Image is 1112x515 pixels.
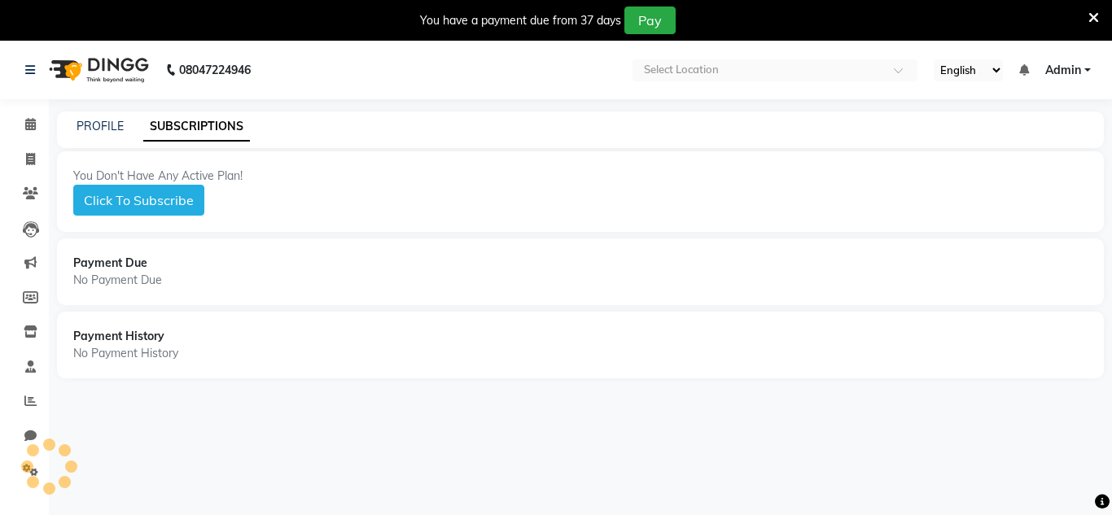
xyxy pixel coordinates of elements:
[73,168,1088,185] div: You Don't Have Any Active Plan!
[644,62,719,78] div: Select Location
[143,112,250,142] a: SUBSCRIPTIONS
[179,47,251,93] b: 08047224946
[73,255,1088,272] div: Payment Due
[624,7,676,34] button: Pay
[73,345,1088,362] div: No Payment History
[420,12,621,29] div: You have a payment due from 37 days
[1045,62,1081,79] span: Admin
[42,47,153,93] img: logo
[73,272,1088,289] div: No Payment Due
[77,119,124,133] a: PROFILE
[73,328,1088,345] div: Payment History
[73,185,204,216] button: Click To Subscribe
